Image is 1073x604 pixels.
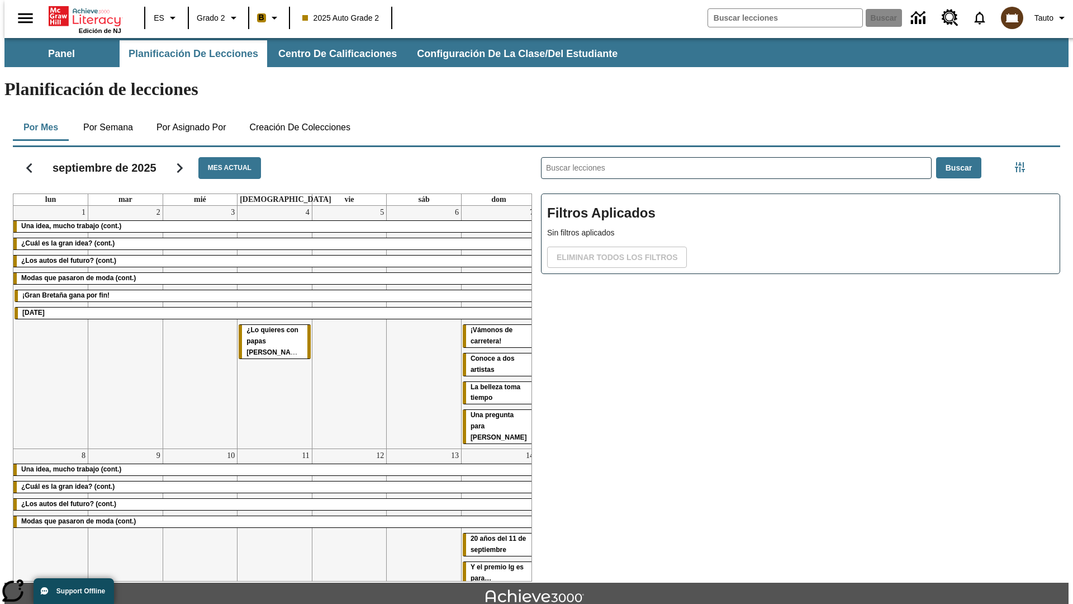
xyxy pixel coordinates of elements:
[21,500,116,508] span: ¿Los autos del futuro? (cont.)
[34,578,114,604] button: Support Offline
[1034,12,1053,24] span: Tauto
[1009,156,1031,178] button: Menú lateral de filtros
[21,517,136,525] span: Modas que pasaron de moda (cont.)
[13,516,536,527] div: Modas que pasaron de moda (cont.)
[302,12,379,24] span: 2025 Auto Grade 2
[935,3,965,33] a: Centro de recursos, Se abrirá en una pestaña nueva.
[471,383,520,402] span: La belleza toma tiempo
[708,9,862,27] input: Buscar campo
[303,206,312,219] a: 4 de septiembre de 2025
[229,206,237,219] a: 3 de septiembre de 2025
[312,449,387,590] td: 12 de septiembre de 2025
[13,482,536,493] div: ¿Cuál es la gran idea? (cont.)
[21,483,115,490] span: ¿Cuál es la gran idea? (cont.)
[461,206,536,449] td: 7 de septiembre de 2025
[13,256,536,267] div: ¿Los autos del futuro? (cont.)
[278,48,397,60] span: Centro de calificaciones
[129,48,258,60] span: Planificación de lecciones
[471,411,527,441] span: Una pregunta para Joplin
[165,154,194,182] button: Seguir
[225,449,237,463] a: 10 de septiembre de 2025
[79,206,88,219] a: 1 de septiembre de 2025
[53,161,156,174] h2: septiembre de 2025
[532,143,1060,582] div: Buscar
[994,3,1030,32] button: Escoja un nuevo avatar
[463,325,535,347] div: ¡Vámonos de carretera!
[463,382,535,404] div: La belleza toma tiempo
[56,587,105,595] span: Support Offline
[463,562,535,584] div: Y el premio Ig es para…
[4,38,1069,67] div: Subbarra de navegación
[246,326,307,356] span: ¿Lo quieres con papas fritas?
[13,449,88,590] td: 8 de septiembre de 2025
[453,206,461,219] a: 6 de septiembre de 2025
[238,206,312,449] td: 4 de septiembre de 2025
[4,79,1069,100] h1: Planificación de lecciones
[48,48,75,60] span: Panel
[154,12,164,24] span: ES
[43,194,58,205] a: lunes
[49,5,121,27] a: Portada
[471,535,526,554] span: 20 años del 11 de septiembre
[13,464,536,475] div: Una idea, mucho trabajo (cont.)
[13,238,536,249] div: ¿Cuál es la gran idea? (cont.)
[524,449,536,463] a: 14 de septiembre de 2025
[239,325,311,358] div: ¿Lo quieres con papas fritas?
[238,449,312,590] td: 11 de septiembre de 2025
[154,206,163,219] a: 2 de septiembre de 2025
[22,309,45,317] span: Día del Trabajo
[547,200,1054,227] h2: Filtros Aplicados
[416,194,431,205] a: sábado
[461,449,536,590] td: 14 de septiembre de 2025
[116,194,135,205] a: martes
[904,3,935,34] a: Centro de información
[13,499,536,510] div: ¿Los autos del futuro? (cont.)
[1030,8,1073,28] button: Perfil/Configuración
[15,290,535,301] div: ¡Gran Bretaña gana por fin!
[1001,7,1023,29] img: avatar image
[528,206,536,219] a: 7 de septiembre de 2025
[463,353,535,376] div: Conoce a dos artistas
[387,449,462,590] td: 13 de septiembre de 2025
[253,8,286,28] button: Boost El color de la clase es anaranjado claro. Cambiar el color de la clase.
[74,114,142,141] button: Por semana
[6,40,117,67] button: Panel
[471,355,515,374] span: Conoce a dos artistas
[342,194,356,205] a: viernes
[22,291,110,299] span: ¡Gran Bretaña gana por fin!
[463,534,535,556] div: 20 años del 11 de septiembre
[936,157,981,179] button: Buscar
[13,273,536,284] div: Modas que pasaron de moda (cont.)
[21,239,115,247] span: ¿Cuál es la gran idea? (cont.)
[21,222,121,230] span: Una idea, mucho trabajo (cont.)
[312,206,387,449] td: 5 de septiembre de 2025
[79,449,88,463] a: 8 de septiembre de 2025
[88,449,163,590] td: 9 de septiembre de 2025
[471,326,512,345] span: ¡Vámonos de carretera!
[542,158,931,178] input: Buscar lecciones
[417,48,618,60] span: Configuración de la clase/del estudiante
[21,465,121,473] span: Una idea, mucho trabajo (cont.)
[378,206,386,219] a: 5 de septiembre de 2025
[192,194,208,205] a: miércoles
[269,40,406,67] button: Centro de calificaciones
[49,4,121,34] div: Portada
[79,27,121,34] span: Edición de NJ
[148,114,235,141] button: Por asignado por
[408,40,626,67] button: Configuración de la clase/del estudiante
[13,206,88,449] td: 1 de septiembre de 2025
[198,157,261,179] button: Mes actual
[238,194,334,205] a: jueves
[463,410,535,443] div: Una pregunta para Joplin
[4,143,532,582] div: Calendario
[154,449,163,463] a: 9 de septiembre de 2025
[197,12,225,24] span: Grado 2
[300,449,311,463] a: 11 de septiembre de 2025
[15,154,44,182] button: Regresar
[387,206,462,449] td: 6 de septiembre de 2025
[120,40,267,67] button: Planificación de lecciones
[192,8,245,28] button: Grado: Grado 2, Elige un grado
[21,274,136,282] span: Modas que pasaron de moda (cont.)
[259,11,264,25] span: B
[21,257,116,265] span: ¿Los autos del futuro? (cont.)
